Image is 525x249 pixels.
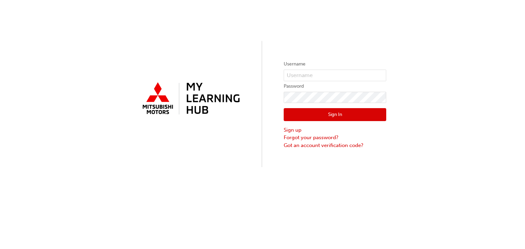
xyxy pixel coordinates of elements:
input: Username [284,70,386,81]
label: Username [284,60,386,68]
button: Sign In [284,108,386,121]
label: Password [284,82,386,90]
a: Sign up [284,126,386,134]
a: Got an account verification code? [284,142,386,149]
img: mmal [139,79,241,118]
a: Forgot your password? [284,134,386,142]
